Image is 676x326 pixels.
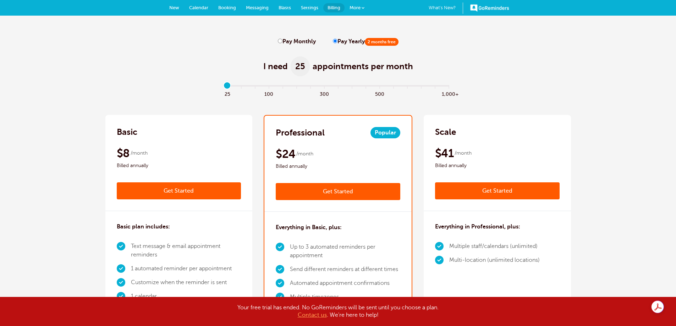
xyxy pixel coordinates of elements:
span: appointments per month [313,61,413,72]
li: Multi-location (unlimited locations) [449,253,540,267]
h2: Basic [117,126,137,138]
span: /month [296,150,313,158]
a: Billing [323,3,345,12]
span: 25 [291,56,310,76]
span: I need [263,61,288,72]
li: Multiple timezones [290,290,400,304]
label: Pay Monthly [278,38,316,45]
a: Get Started [276,183,400,200]
span: /month [131,149,148,158]
li: 1 automated reminder per appointment [131,262,241,276]
span: Calendar [189,5,208,10]
span: Billing [328,5,340,10]
li: 1 calendar [131,289,241,303]
span: 100 [262,89,276,98]
span: 25 [220,89,234,98]
span: Billed annually [276,162,400,171]
span: Billed annually [435,161,560,170]
span: New [169,5,179,10]
label: Pay Yearly [333,38,399,45]
a: Get Started [435,182,560,199]
h3: Basic plan includes: [117,222,170,231]
h2: Professional [276,127,325,138]
span: Blasts [279,5,291,10]
li: Automated appointment confirmations [290,276,400,290]
span: /month [455,149,472,158]
a: What's New? [429,2,463,14]
span: 300 [317,89,331,98]
a: Contact us [298,312,327,318]
span: Settings [301,5,318,10]
li: Up to 3 automated reminders per appointment [290,240,400,263]
span: Messaging [246,5,269,10]
li: Send different reminders at different times [290,263,400,276]
span: 1,000+ [442,89,456,98]
li: Customize when the reminder is sent [131,276,241,289]
span: 2 months free [365,38,399,46]
li: Multiple staff/calendars (unlimited) [449,239,540,253]
span: More [350,5,361,10]
h3: Everything in Professional, plus: [435,222,520,231]
span: $8 [117,146,130,160]
div: Your free trial has ended. No GoReminders will be sent until you choose a plan. . We're here to h... [161,304,516,319]
input: Pay Monthly [278,39,282,43]
a: Get Started [117,182,241,199]
h3: Everything in Basic, plus: [276,223,342,232]
span: $41 [435,146,454,160]
h2: Scale [435,126,456,138]
span: Booking [218,5,236,10]
span: Billed annually [117,161,241,170]
li: Text message & email appointment reminders [131,239,241,262]
span: $24 [276,147,295,161]
span: 500 [373,89,386,98]
input: Pay Yearly2 months free [333,39,337,43]
span: Popular [370,127,400,138]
